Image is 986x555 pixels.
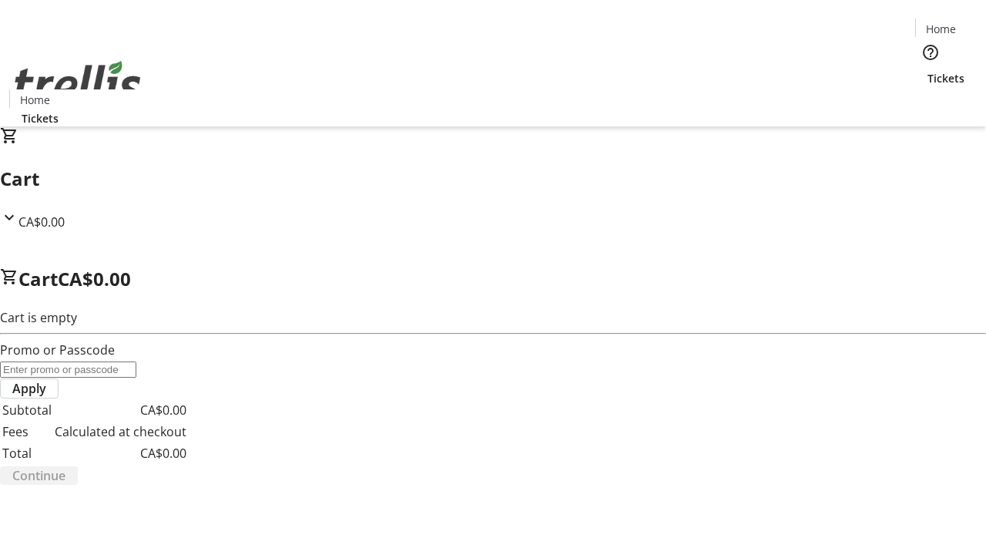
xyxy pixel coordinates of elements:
[926,21,956,37] span: Home
[9,110,71,126] a: Tickets
[12,379,46,398] span: Apply
[54,443,187,463] td: CA$0.00
[22,110,59,126] span: Tickets
[20,92,50,108] span: Home
[2,443,52,463] td: Total
[58,266,131,291] span: CA$0.00
[2,400,52,420] td: Subtotal
[915,70,977,86] a: Tickets
[18,214,65,230] span: CA$0.00
[9,44,146,121] img: Orient E2E Organization RHEd66kvN3's Logo
[915,37,946,68] button: Help
[54,400,187,420] td: CA$0.00
[915,86,946,117] button: Cart
[54,422,187,442] td: Calculated at checkout
[10,92,59,108] a: Home
[927,70,964,86] span: Tickets
[2,422,52,442] td: Fees
[916,21,965,37] a: Home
